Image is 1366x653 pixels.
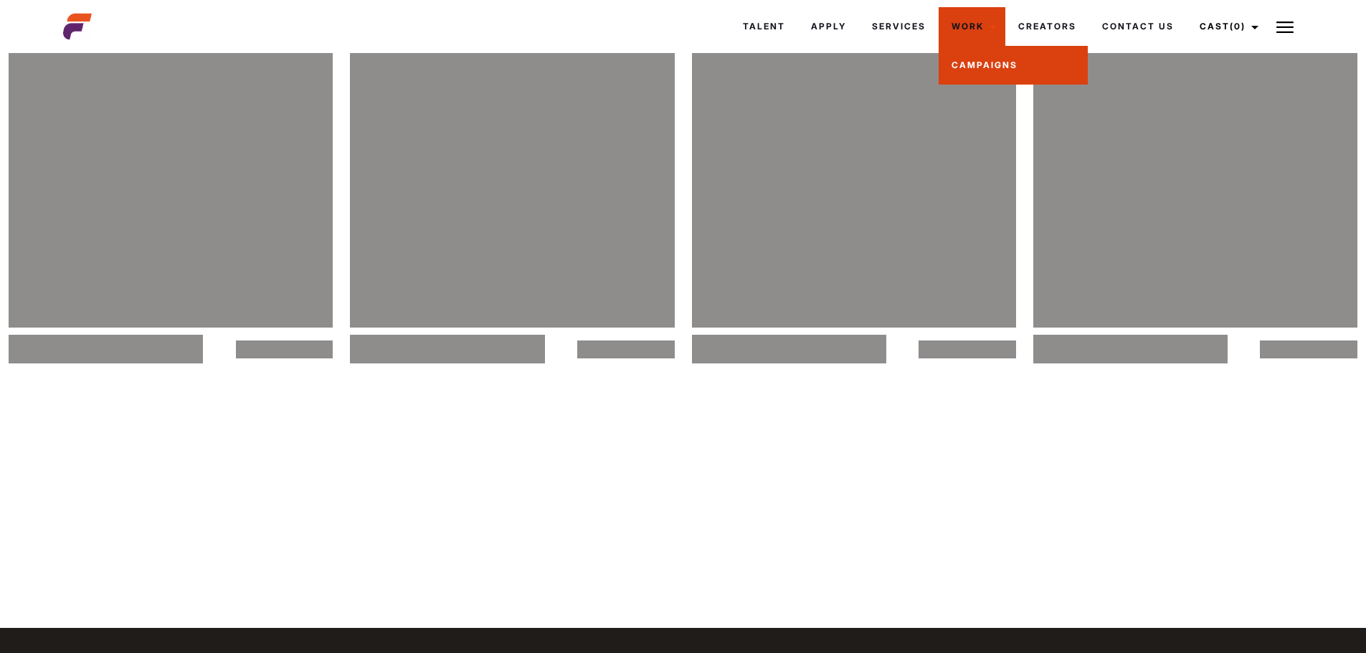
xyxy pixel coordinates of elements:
span: (0) [1230,21,1246,32]
img: cropped-aefm-brand-fav-22-square.png [63,12,92,41]
img: Burger icon [1276,19,1294,36]
a: Cast(0) [1187,7,1267,46]
a: Contact Us [1089,7,1187,46]
a: Talent [730,7,798,46]
a: Services [859,7,939,46]
a: Creators [1005,7,1089,46]
a: Apply [798,7,859,46]
a: Campaigns [939,46,1088,85]
a: Work [939,7,1005,46]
